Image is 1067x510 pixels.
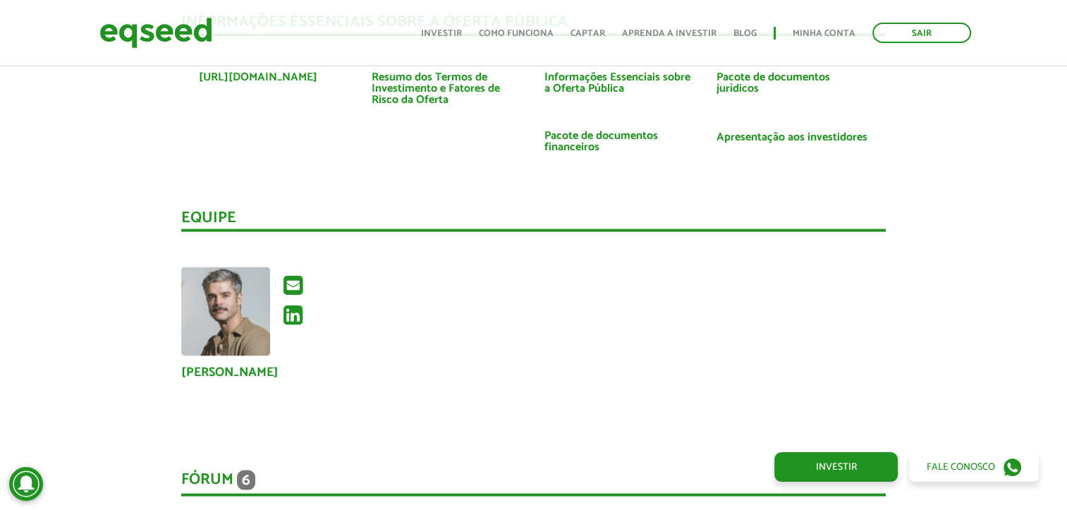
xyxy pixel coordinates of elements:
span: 6 [237,470,255,490]
a: Investir [421,29,462,38]
a: Pacote de documentos jurídicos [717,71,868,94]
a: Ver perfil do usuário. [181,267,270,356]
a: Sair [872,23,971,43]
div: Equipe [181,210,886,231]
img: EqSeed [99,14,212,51]
a: Captar [571,29,605,38]
a: Minha conta [793,29,855,38]
img: Foto de Gentil Nascimento [181,267,270,356]
div: Fórum [181,470,886,496]
a: Apresentação aos investidores [717,131,867,142]
a: [PERSON_NAME] [181,365,279,378]
a: Investir [774,452,898,482]
a: Como funciona [479,29,554,38]
a: Aprenda a investir [622,29,717,38]
a: Blog [733,29,757,38]
a: [URL][DOMAIN_NAME] [199,71,317,83]
a: Informações Essenciais sobre a Oferta Pública [544,71,695,94]
a: Resumo dos Termos de Investimento e Fatores de Risco da Oferta [372,71,523,105]
a: Fale conosco [909,452,1039,482]
a: Pacote de documentos financeiros [544,130,695,152]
